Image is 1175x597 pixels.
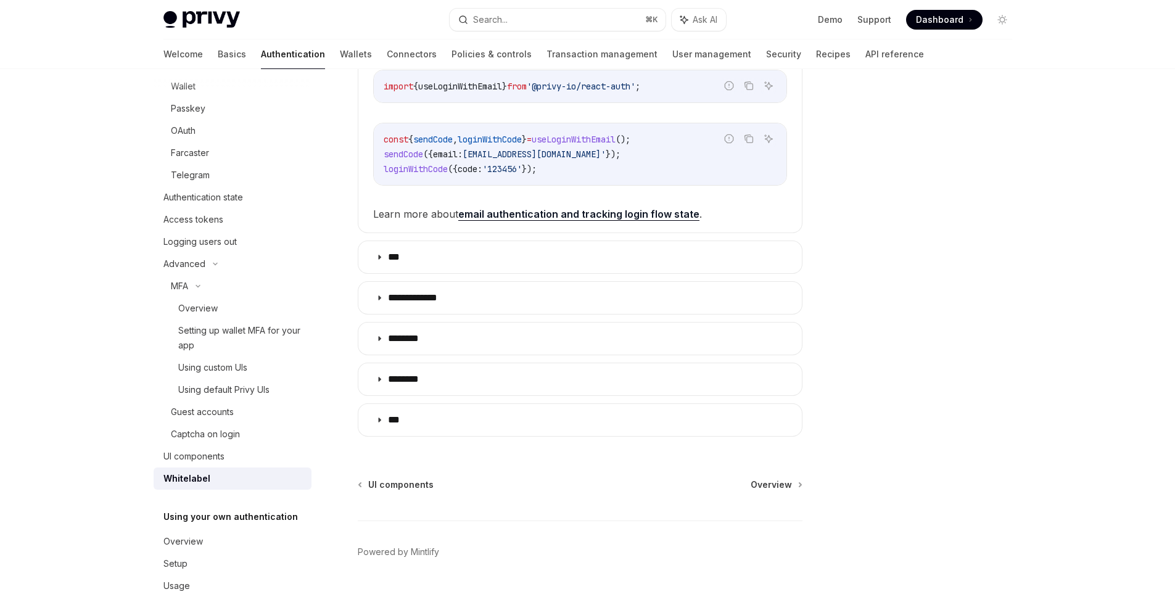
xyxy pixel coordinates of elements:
[906,10,983,30] a: Dashboard
[171,101,205,116] div: Passkey
[340,39,372,69] a: Wallets
[358,546,439,558] a: Powered by Mintlify
[154,553,311,575] a: Setup
[163,534,203,549] div: Overview
[606,149,620,160] span: });
[458,163,482,175] span: code:
[163,578,190,593] div: Usage
[384,149,423,160] span: sendCode
[154,208,311,231] a: Access tokens
[672,39,751,69] a: User management
[458,208,699,221] a: email authentication and tracking login flow state
[766,39,801,69] a: Security
[546,39,658,69] a: Transaction management
[741,131,757,147] button: Copy the contents from the code block
[154,423,311,445] a: Captcha on login
[387,39,437,69] a: Connectors
[451,39,532,69] a: Policies & controls
[154,297,311,319] a: Overview
[741,78,757,94] button: Copy the contents from the code block
[992,10,1012,30] button: Toggle dark mode
[413,134,453,145] span: sendCode
[171,279,188,294] div: MFA
[818,14,843,26] a: Demo
[473,12,508,27] div: Search...
[373,205,787,223] span: Learn more about .
[171,427,240,442] div: Captcha on login
[163,449,225,464] div: UI components
[413,81,418,92] span: {
[693,14,717,26] span: Ask AI
[368,479,434,491] span: UI components
[154,356,311,379] a: Using custom UIs
[384,81,413,92] span: import
[672,9,726,31] button: Ask AI
[721,131,737,147] button: Report incorrect code
[178,323,304,353] div: Setting up wallet MFA for your app
[154,319,311,356] a: Setting up wallet MFA for your app
[178,301,218,316] div: Overview
[171,168,210,183] div: Telegram
[418,81,502,92] span: useLoginWithEmail
[154,186,311,208] a: Authentication state
[761,131,777,147] button: Ask AI
[857,14,891,26] a: Support
[916,14,963,26] span: Dashboard
[433,149,463,160] span: email:
[154,231,311,253] a: Logging users out
[154,120,311,142] a: OAuth
[154,401,311,423] a: Guest accounts
[408,134,413,145] span: {
[448,163,458,175] span: ({
[532,134,616,145] span: useLoginWithEmail
[527,81,635,92] span: '@privy-io/react-auth'
[384,134,408,145] span: const
[450,9,666,31] button: Search...⌘K
[178,360,247,375] div: Using custom UIs
[218,39,246,69] a: Basics
[645,15,658,25] span: ⌘ K
[751,479,801,491] a: Overview
[751,479,792,491] span: Overview
[721,78,737,94] button: Report incorrect code
[458,134,522,145] span: loginWithCode
[616,134,630,145] span: ();
[154,142,311,164] a: Farcaster
[507,81,527,92] span: from
[171,405,234,419] div: Guest accounts
[154,379,311,401] a: Using default Privy UIs
[761,78,777,94] button: Ask AI
[163,11,240,28] img: light logo
[171,123,196,138] div: OAuth
[163,509,298,524] h5: Using your own authentication
[154,97,311,120] a: Passkey
[522,134,527,145] span: }
[154,530,311,553] a: Overview
[453,134,458,145] span: ,
[163,190,243,205] div: Authentication state
[163,556,188,571] div: Setup
[816,39,851,69] a: Recipes
[463,149,606,160] span: [EMAIL_ADDRESS][DOMAIN_NAME]'
[163,257,205,271] div: Advanced
[163,39,203,69] a: Welcome
[163,212,223,227] div: Access tokens
[527,134,532,145] span: =
[163,234,237,249] div: Logging users out
[522,163,537,175] span: });
[261,39,325,69] a: Authentication
[171,146,209,160] div: Farcaster
[502,81,507,92] span: }
[359,479,434,491] a: UI components
[178,382,270,397] div: Using default Privy UIs
[154,164,311,186] a: Telegram
[154,445,311,467] a: UI components
[154,575,311,597] a: Usage
[635,81,640,92] span: ;
[384,163,448,175] span: loginWithCode
[163,471,210,486] div: Whitelabel
[482,163,522,175] span: '123456'
[154,467,311,490] a: Whitelabel
[423,149,433,160] span: ({
[865,39,924,69] a: API reference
